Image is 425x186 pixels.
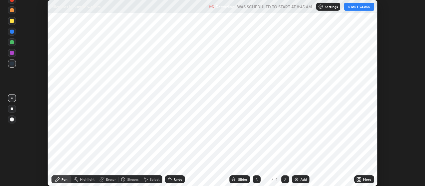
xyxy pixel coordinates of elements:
div: 1 [263,177,270,181]
div: Slides [238,178,247,181]
p: Recording [216,4,234,9]
p: Microbes in human welfare [51,4,101,9]
img: class-settings-icons [318,4,323,9]
div: Eraser [106,178,116,181]
div: / [271,177,273,181]
img: add-slide-button [294,177,299,182]
h5: WAS SCHEDULED TO START AT 8:45 AM [237,4,312,10]
p: Settings [325,5,338,8]
div: More [363,178,371,181]
div: 1 [275,176,279,182]
div: Add [300,178,307,181]
div: Pen [61,178,67,181]
div: Select [150,178,160,181]
div: Highlight [80,178,95,181]
img: recording.375f2c34.svg [209,4,214,9]
button: START CLASS [344,3,374,11]
div: Undo [174,178,182,181]
div: Shapes [127,178,138,181]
